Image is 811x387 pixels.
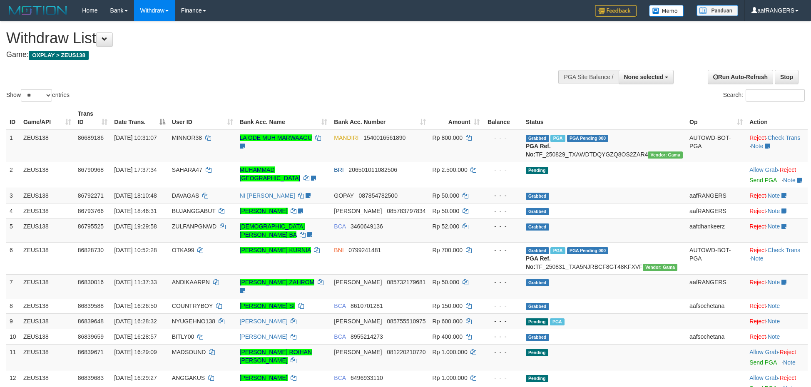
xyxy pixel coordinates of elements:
span: 86795525 [78,223,104,230]
span: Grabbed [526,279,549,286]
a: [PERSON_NAME] [240,375,288,381]
span: [PERSON_NAME] [334,208,382,214]
span: BCA [334,223,346,230]
div: - - - [486,348,519,356]
span: Rp 150.000 [433,303,463,309]
span: Copy 3460649136 to clipboard [351,223,383,230]
img: Feedback.jpg [595,5,637,17]
div: - - - [486,302,519,310]
a: Note [768,208,780,214]
a: MUHAMMAD [GEOGRAPHIC_DATA] [240,166,301,181]
td: ZEUS138 [20,274,75,298]
span: Copy 1540016561890 to clipboard [363,134,405,141]
span: · [749,349,779,355]
span: 86839683 [78,375,104,381]
td: aafsochetana [686,329,746,344]
td: 1 [6,130,20,162]
td: · [746,188,808,203]
a: Reject [749,247,766,253]
a: [PERSON_NAME] [240,333,288,340]
span: Rp 700.000 [433,247,463,253]
a: NI [PERSON_NAME] [240,192,295,199]
h4: Game: [6,51,532,59]
span: Copy 8955214273 to clipboard [351,333,383,340]
span: 86830016 [78,279,104,285]
th: Bank Acc. Number: activate to sort column ascending [331,106,429,130]
span: [DATE] 16:28:32 [114,318,157,325]
span: Rp 800.000 [433,134,463,141]
td: AUTOWD-BOT-PGA [686,242,746,274]
a: [PERSON_NAME] [240,318,288,325]
span: Rp 400.000 [433,333,463,340]
span: GOPAY [334,192,353,199]
span: Marked by aafRornrotha [550,318,565,325]
select: Showentries [21,89,52,102]
th: Bank Acc. Name: activate to sort column ascending [236,106,331,130]
td: · [746,203,808,218]
th: Trans ID: activate to sort column ascending [75,106,111,130]
h1: Withdraw List [6,30,532,47]
span: 86792271 [78,192,104,199]
span: [DATE] 19:29:58 [114,223,157,230]
a: Reject [780,166,796,173]
span: Copy 6496933110 to clipboard [351,375,383,381]
span: Grabbed [526,334,549,341]
th: Game/API: activate to sort column ascending [20,106,75,130]
div: PGA Site Balance / [558,70,618,84]
div: - - - [486,134,519,142]
a: [PERSON_NAME] [240,208,288,214]
td: · [746,218,808,242]
a: Allow Grab [749,349,778,355]
span: BCA [334,303,346,309]
span: OTKA99 [172,247,194,253]
span: [PERSON_NAME] [334,349,382,355]
th: Balance [483,106,522,130]
b: PGA Ref. No: [526,255,551,270]
span: Copy 085755510975 to clipboard [387,318,425,325]
img: MOTION_logo.png [6,4,70,17]
span: COUNTRYBOY [172,303,213,309]
a: Reject [749,333,766,340]
th: Amount: activate to sort column ascending [429,106,483,130]
td: AUTOWD-BOT-PGA [686,130,746,162]
span: ANGGAKUS [172,375,205,381]
span: 86839671 [78,349,104,355]
th: Action [746,106,808,130]
span: BITLY00 [172,333,194,340]
a: Check Trans [768,247,801,253]
a: Reject [749,208,766,214]
span: · [749,166,779,173]
span: Pending [526,167,548,174]
td: 5 [6,218,20,242]
td: 6 [6,242,20,274]
a: [PERSON_NAME] ZAHROM [240,279,315,285]
div: - - - [486,222,519,231]
div: - - - [486,207,519,215]
th: Op: activate to sort column ascending [686,106,746,130]
span: 86839588 [78,303,104,309]
td: 8 [6,298,20,313]
span: Grabbed [526,303,549,310]
div: - - - [486,332,519,341]
span: BCA [334,375,346,381]
span: [DATE] 16:29:27 [114,375,157,381]
a: Reject [749,279,766,285]
th: ID [6,106,20,130]
td: TF_250829_TXAWDTDQYGZQ8OS2ZAR4 [522,130,686,162]
span: OXPLAY > ZEUS138 [29,51,89,60]
td: aafRANGERS [686,188,746,203]
a: Reject [749,303,766,309]
td: 11 [6,344,20,370]
a: [PERSON_NAME] SI [240,303,295,309]
span: [DATE] 11:37:33 [114,279,157,285]
span: PGA Pending [567,247,609,254]
span: Copy 085783797834 to clipboard [387,208,425,214]
span: MINNOR38 [172,134,202,141]
div: - - - [486,374,519,382]
td: ZEUS138 [20,162,75,188]
td: ZEUS138 [20,242,75,274]
span: [DATE] 16:28:57 [114,333,157,340]
span: BCA [334,333,346,340]
td: · · [746,242,808,274]
span: [PERSON_NAME] [334,279,382,285]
